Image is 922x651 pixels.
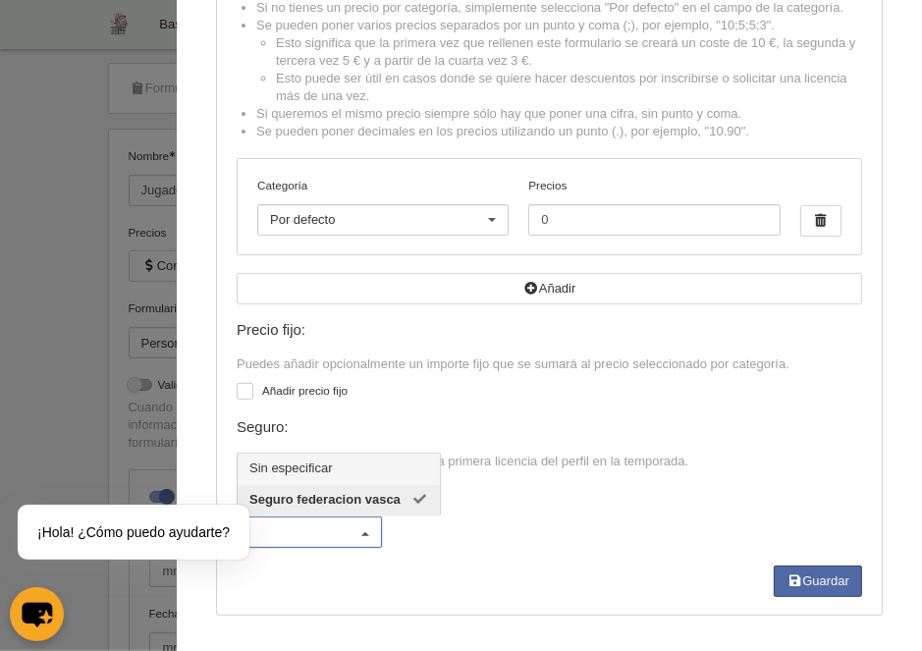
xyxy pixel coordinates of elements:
[237,382,862,405] label: Añadir precio fijo
[237,322,862,339] div: Precio fijo:
[276,34,862,70] li: Esto significa que la primera vez que rellenen este formulario se creará un coste de 10 €, la seg...
[256,17,862,105] li: Se pueden poner varios precios separados por un punto y coma (;), por ejemplo, "10;5;5;3".
[256,105,862,123] li: Si queremos el mismo precio siempre sólo hay que poner una cifra, sin punto y coma.
[237,419,862,436] div: Seguro:
[249,492,401,507] span: Seguro federacion vasca
[528,204,780,236] input: Precios
[276,70,862,105] li: Esto puede ser útil en casos donde se quiere hacer descuentos por inscribirse o solicitar una lic...
[528,177,780,236] label: Precios
[237,479,862,502] label: Añadir seguro
[237,273,862,304] button: Añadir
[237,453,862,470] div: El importe del seguro se sumará a la primera licencia del perfil en la temporada.
[257,177,509,194] label: Categoría
[237,355,862,373] div: Puedes añadir opcionalmente un importe fijo que se sumará al precio seleccionado por categoría.
[270,212,336,227] span: Por defecto
[18,505,249,560] div: ¡Hola! ¿Cómo puedo ayudarte?
[256,123,862,140] li: Se pueden poner decimales en los precios utilizando un punto (.), por ejemplo, "10.90".
[10,587,64,641] button: chat-button
[249,461,333,475] span: Sin especificar
[774,566,862,597] button: Guardar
